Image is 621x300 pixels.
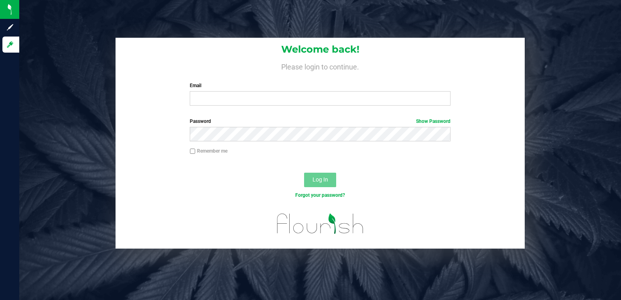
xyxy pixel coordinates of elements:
[269,207,371,240] img: flourish_logo.svg
[116,61,525,71] h4: Please login to continue.
[190,118,211,124] span: Password
[190,147,227,155] label: Remember me
[190,149,195,154] input: Remember me
[304,173,336,187] button: Log In
[6,23,14,31] inline-svg: Sign up
[295,192,345,198] a: Forgot your password?
[416,118,451,124] a: Show Password
[313,176,328,183] span: Log In
[6,41,14,49] inline-svg: Log in
[190,82,451,89] label: Email
[116,44,525,55] h1: Welcome back!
